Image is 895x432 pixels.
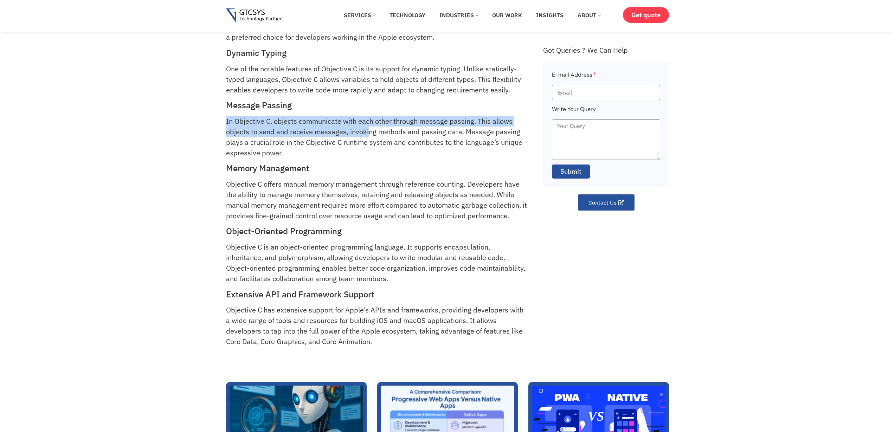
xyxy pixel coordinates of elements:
h2: Extensive API and Framework Support [226,289,527,299]
a: Get quote [623,7,669,23]
h2: Dynamic Typing [226,48,527,58]
h2: Memory Management [226,163,527,173]
span: Submit [560,167,581,176]
h2: Message Passing [226,100,527,110]
label: Write Your Query [552,105,596,119]
p: Objective C offers manual memory management through reference counting. Developers have the abili... [226,179,527,221]
div: Got Queries ? We Can Help [543,46,669,54]
a: Industries [434,7,483,23]
a: Contact Us [578,194,635,211]
button: Submit [552,165,590,179]
a: Services [339,7,381,23]
p: Objective C has extensive support for Apple’s APIs and frameworks, providing developers with a wi... [226,305,527,347]
h2: Object-Oriented Programming [226,226,527,236]
img: Gtcsys logo [226,8,283,23]
a: Insights [531,7,569,23]
input: Email [552,85,660,100]
p: One of the notable features of Objective C is its support for dynamic typing. Unlike statically-t... [226,64,527,95]
span: Contact Us [588,200,617,205]
label: E-mail Address [552,70,596,85]
span: Get quote [631,11,661,19]
p: In Objective C, objects communicate with each other through message passing. This allows objects ... [226,116,527,158]
a: Our Work [487,7,527,23]
a: Technology [384,7,431,23]
form: Faq Form [552,70,660,183]
a: About [572,7,606,23]
p: Objective C is an object-oriented programming language. It supports encapsulation, inheritance, a... [226,242,527,284]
